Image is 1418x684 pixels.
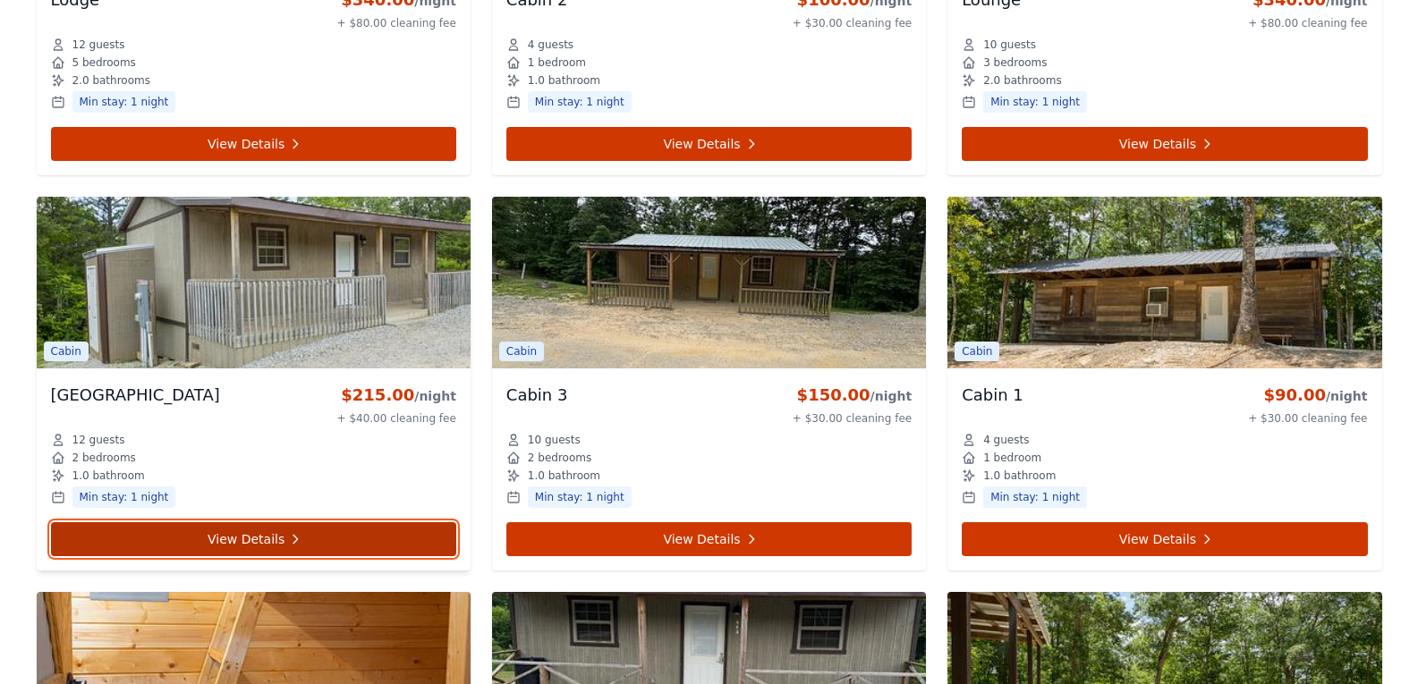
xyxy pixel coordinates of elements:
img: Cabin 3 [492,197,926,368]
h3: Cabin 1 [962,383,1023,408]
span: /night [414,389,456,403]
span: 12 guests [72,433,125,447]
a: View Details [962,127,1367,161]
a: View Details [51,127,456,161]
h3: Cabin 3 [506,383,568,408]
img: Hillbilly Palace [37,197,471,368]
div: $150.00 [793,383,912,408]
div: + $30.00 cleaning fee [793,411,912,426]
a: View Details [962,522,1367,556]
a: View Details [51,522,456,556]
div: + $80.00 cleaning fee [1248,16,1367,30]
div: $90.00 [1248,383,1367,408]
a: View Details [506,522,912,556]
span: Min stay: 1 night [72,91,176,113]
div: $215.00 [337,383,456,408]
div: + $40.00 cleaning fee [337,411,456,426]
div: + $30.00 cleaning fee [793,16,912,30]
span: 5 bedrooms [72,55,136,70]
div: + $30.00 cleaning fee [1248,411,1367,426]
span: 2.0 bathrooms [983,73,1061,88]
span: 1.0 bathroom [528,469,600,483]
span: 4 guests [983,433,1029,447]
span: 2.0 bathrooms [72,73,150,88]
span: 1.0 bathroom [983,469,1056,483]
span: 10 guests [983,38,1036,52]
span: 1 bedroom [983,451,1041,465]
span: 3 bedrooms [983,55,1047,70]
span: 2 bedrooms [528,451,591,465]
span: Min stay: 1 night [983,91,1087,113]
a: View Details [506,127,912,161]
span: 10 guests [528,433,581,447]
span: Cabin [44,342,89,361]
span: Min stay: 1 night [528,91,632,113]
span: 12 guests [72,38,125,52]
span: 2 bedrooms [72,451,136,465]
span: /night [1326,389,1368,403]
span: /night [870,389,913,403]
span: Min stay: 1 night [983,486,1087,508]
span: 1 bedroom [528,55,586,70]
span: 1.0 bathroom [72,469,145,483]
span: Cabin [499,342,544,361]
span: Cabin [955,342,999,361]
span: 4 guests [528,38,573,52]
img: Cabin 1 [947,197,1381,368]
div: + $80.00 cleaning fee [337,16,456,30]
h3: [GEOGRAPHIC_DATA] [51,383,220,408]
span: 1.0 bathroom [528,73,600,88]
span: Min stay: 1 night [528,486,632,508]
span: Min stay: 1 night [72,486,176,508]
